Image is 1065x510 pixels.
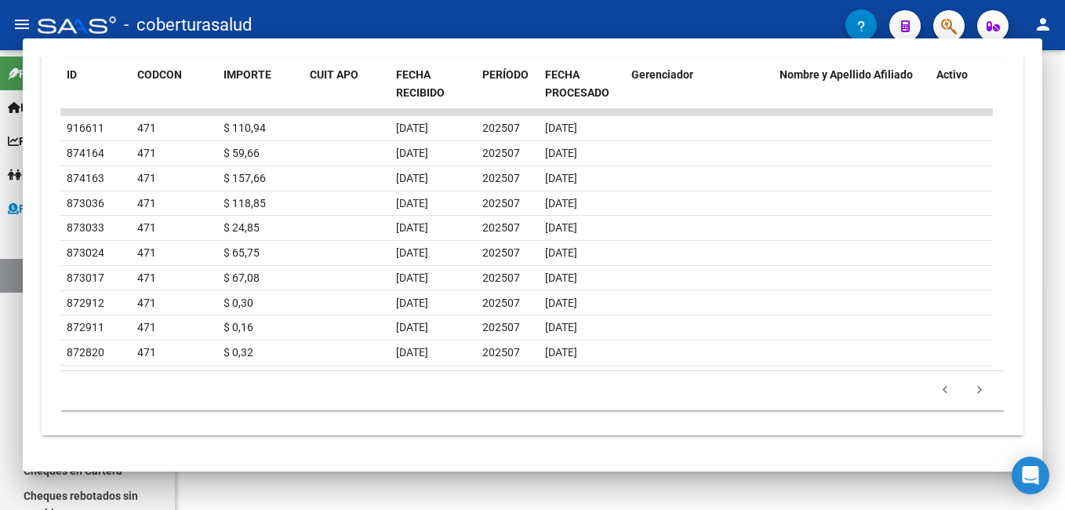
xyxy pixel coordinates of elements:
[396,346,428,359] span: [DATE]
[482,246,520,259] span: 202507
[8,200,102,217] span: Fiscalización RG
[396,122,428,134] span: [DATE]
[67,172,104,184] span: 874163
[482,297,520,309] span: 202507
[67,271,104,284] span: 873017
[137,122,156,134] span: 471
[224,321,253,333] span: $ 0,16
[539,58,625,110] datatable-header-cell: FECHA PROCESADO
[545,246,577,259] span: [DATE]
[482,68,529,81] span: PERÍODO
[224,246,260,259] span: $ 65,75
[631,68,693,81] span: Gerenciador
[224,68,271,81] span: IMPORTE
[224,172,266,184] span: $ 157,66
[224,221,260,234] span: $ 24,85
[625,58,773,110] datatable-header-cell: Gerenciador
[396,68,445,99] span: FECHA RECIBIDO
[482,172,520,184] span: 202507
[545,147,577,159] span: [DATE]
[545,221,577,234] span: [DATE]
[482,122,520,134] span: 202507
[545,172,577,184] span: [DATE]
[310,68,358,81] span: CUIT APO
[482,221,520,234] span: 202507
[545,122,577,134] span: [DATE]
[67,346,104,359] span: 872820
[1012,457,1049,494] div: Open Intercom Messenger
[545,197,577,209] span: [DATE]
[396,221,428,234] span: [DATE]
[8,65,89,82] span: Firma Express
[67,221,104,234] span: 873033
[67,297,104,309] span: 872912
[224,122,266,134] span: $ 110,94
[396,172,428,184] span: [DATE]
[8,166,58,184] span: Padrón
[396,197,428,209] span: [DATE]
[8,133,64,150] span: Reportes
[67,122,104,134] span: 916611
[137,271,156,284] span: 471
[137,68,182,81] span: CODCON
[482,147,520,159] span: 202507
[124,8,252,42] span: - coberturasalud
[396,321,428,333] span: [DATE]
[304,58,390,110] datatable-header-cell: CUIT APO
[67,197,104,209] span: 873036
[545,271,577,284] span: [DATE]
[1034,15,1052,34] mat-icon: person
[224,147,260,159] span: $ 59,66
[217,58,304,110] datatable-header-cell: IMPORTE
[224,297,253,309] span: $ 0,30
[67,321,104,333] span: 872911
[482,321,520,333] span: 202507
[8,99,48,116] span: Inicio
[545,68,609,99] span: FECHA PROCESADO
[131,58,186,110] datatable-header-cell: CODCON
[476,58,539,110] datatable-header-cell: PERÍODO
[936,68,968,81] span: Activo
[67,68,77,81] span: ID
[137,246,156,259] span: 471
[137,147,156,159] span: 471
[137,346,156,359] span: 471
[396,147,428,159] span: [DATE]
[67,246,104,259] span: 873024
[482,271,520,284] span: 202507
[60,58,131,110] datatable-header-cell: ID
[482,346,520,359] span: 202507
[773,58,930,110] datatable-header-cell: Nombre y Apellido Afiliado
[137,221,156,234] span: 471
[396,271,428,284] span: [DATE]
[137,297,156,309] span: 471
[13,15,31,34] mat-icon: menu
[224,197,266,209] span: $ 118,85
[137,172,156,184] span: 471
[930,58,993,110] datatable-header-cell: Activo
[224,346,253,359] span: $ 0,32
[545,321,577,333] span: [DATE]
[965,382,994,399] a: go to next page
[396,297,428,309] span: [DATE]
[780,68,913,81] span: Nombre y Apellido Afiliado
[482,197,520,209] span: 202507
[224,271,260,284] span: $ 67,08
[545,346,577,359] span: [DATE]
[390,58,476,110] datatable-header-cell: FECHA RECIBIDO
[137,197,156,209] span: 471
[930,382,960,399] a: go to previous page
[137,321,156,333] span: 471
[396,246,428,259] span: [DATE]
[67,147,104,159] span: 874164
[545,297,577,309] span: [DATE]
